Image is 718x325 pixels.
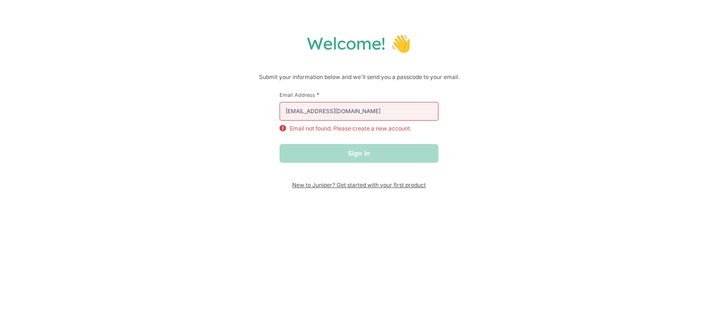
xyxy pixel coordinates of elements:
[290,124,411,133] p: Email not found. Please create a new account.
[9,72,709,82] p: Submit your information below and we'll send you a passcode to your email.
[280,91,438,98] label: Email Address
[316,91,319,98] span: This field is required.
[9,33,709,54] h1: Welcome! 👋
[280,102,438,121] input: email@example.com
[280,181,438,188] span: New to Juniper? Get started with your first product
